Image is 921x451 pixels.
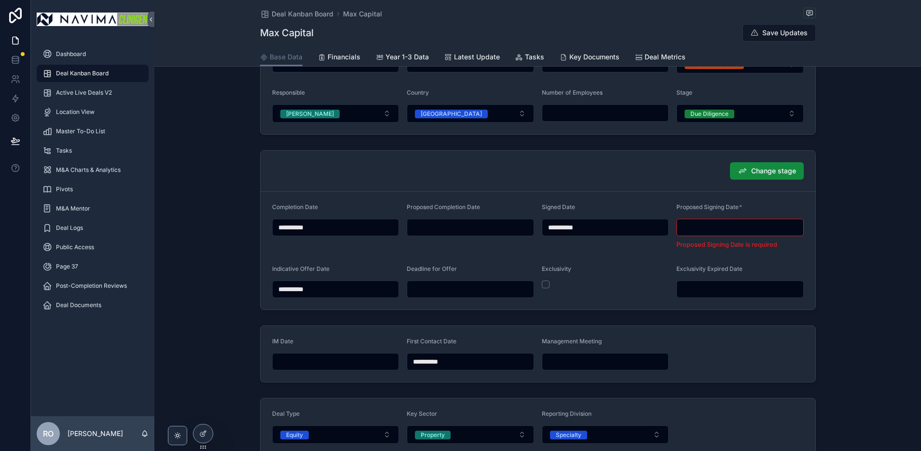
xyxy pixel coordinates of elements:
[260,48,302,67] a: Base Data
[260,9,333,19] a: Deal Kanban Board
[407,265,457,272] span: Deadline for Offer
[270,52,302,62] span: Base Data
[525,52,544,62] span: Tasks
[454,52,500,62] span: Latest Update
[542,203,575,211] span: Signed Date
[542,410,591,417] span: Reporting Division
[676,104,804,123] button: Select Button
[37,239,149,256] a: Public Access
[56,127,105,135] span: Master To-Do List
[318,48,360,68] a: Financials
[407,89,429,96] span: Country
[515,48,544,68] a: Tasks
[676,265,742,272] span: Exclusivity Expired Date
[542,89,603,96] span: Number of Employees
[286,110,334,118] div: [PERSON_NAME]
[676,240,804,250] p: Proposed Signing Date is required
[376,48,429,68] a: Year 1-3 Data
[690,110,729,118] div: Due Diligence
[676,89,692,96] span: Stage
[556,431,581,439] div: Specialty
[37,181,149,198] a: Pivots
[328,52,360,62] span: Financials
[569,52,619,62] span: Key Documents
[730,162,804,180] button: Change stage
[272,104,399,123] button: Select Button
[43,428,54,439] span: RO
[68,429,123,438] p: [PERSON_NAME]
[56,263,78,270] span: Page 37
[272,89,305,96] span: Responsible
[37,142,149,159] a: Tasks
[444,48,500,68] a: Latest Update
[272,410,300,417] span: Deal Type
[56,282,127,290] span: Post-Completion Reviews
[56,108,95,116] span: Location View
[56,224,83,232] span: Deal Logs
[56,205,90,212] span: M&A Mentor
[542,425,669,444] button: Select Button
[272,338,293,345] span: IM Date
[56,243,94,251] span: Public Access
[37,258,149,275] a: Page 37
[542,338,602,345] span: Management Meeting
[407,425,534,444] button: Select Button
[742,24,816,42] button: Save Updates
[37,103,149,121] a: Location View
[272,265,330,272] span: Indicative Offer Date
[385,52,429,62] span: Year 1-3 Data
[751,166,796,176] span: Change stage
[37,200,149,217] a: M&A Mentor
[37,45,149,63] a: Dashboard
[56,185,73,193] span: Pivots
[343,9,382,19] a: Max Capital
[56,50,86,58] span: Dashboard
[645,52,686,62] span: Deal Metrics
[272,203,318,211] span: Completion Date
[421,431,445,439] div: Property
[407,104,534,123] button: Select Button
[542,265,571,272] span: Exclusivity
[676,203,739,211] span: Proposed Signing Date
[37,296,149,314] a: Deal Documents
[407,203,480,211] span: Proposed Completion Date
[31,39,154,326] div: scrollable content
[56,301,101,309] span: Deal Documents
[37,123,149,140] a: Master To-Do List
[56,70,109,77] span: Deal Kanban Board
[286,431,303,439] div: Equity
[407,410,437,417] span: Key Sector
[37,277,149,295] a: Post-Completion Reviews
[407,338,456,345] span: First Contact Date
[421,110,482,118] div: [GEOGRAPHIC_DATA]
[37,84,149,101] a: Active Live Deals V2
[37,65,149,82] a: Deal Kanban Board
[272,9,333,19] span: Deal Kanban Board
[37,219,149,237] a: Deal Logs
[272,425,399,444] button: Select Button
[56,166,121,174] span: M&A Charts & Analytics
[37,161,149,179] a: M&A Charts & Analytics
[56,147,72,155] span: Tasks
[635,48,686,68] a: Deal Metrics
[37,13,149,26] img: App logo
[260,26,314,40] h1: Max Capital
[56,89,112,97] span: Active Live Deals V2
[560,48,619,68] a: Key Documents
